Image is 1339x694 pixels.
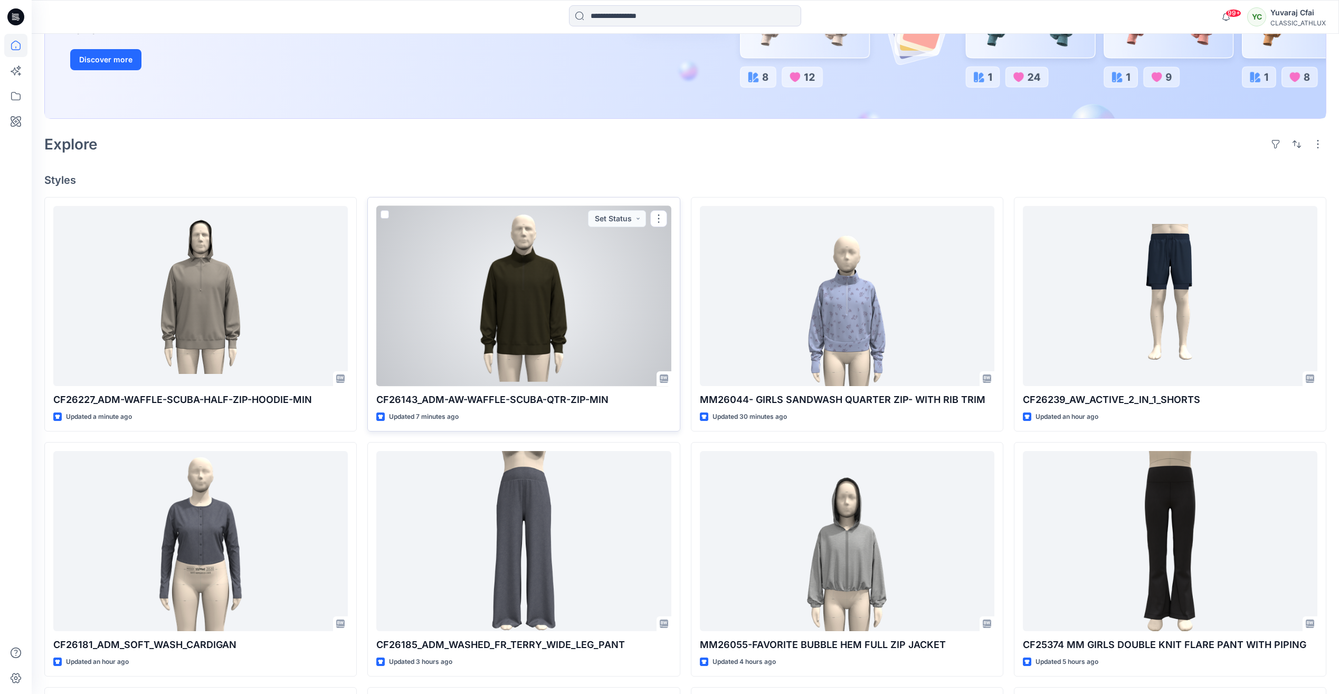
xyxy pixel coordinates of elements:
p: Updated 3 hours ago [389,657,452,668]
p: CF26227_ADM-WAFFLE-SCUBA-HALF-ZIP-HOODIE-MIN [53,392,348,407]
p: Updated 4 hours ago [713,657,776,668]
p: CF25374 MM GIRLS DOUBLE KNIT FLARE PANT WITH PIPING [1023,637,1317,652]
p: Updated an hour ago [66,657,129,668]
p: MM26055-FAVORITE BUBBLE HEM FULL ZIP JACKET [700,637,994,652]
a: MM26055-FAVORITE BUBBLE HEM FULL ZIP JACKET [700,451,994,631]
a: CF25374 MM GIRLS DOUBLE KNIT FLARE PANT WITH PIPING [1023,451,1317,631]
div: Yuvaraj Cfai [1270,6,1326,19]
a: CF26185_ADM_WASHED_FR_TERRY_WIDE_LEG_PANT [376,451,671,631]
div: YC [1247,7,1266,26]
a: CF26227_ADM-WAFFLE-SCUBA-HALF-ZIP-HOODIE-MIN [53,206,348,386]
p: Updated 5 hours ago [1036,657,1098,668]
button: Discover more [70,49,141,70]
h2: Explore [44,136,98,153]
span: 99+ [1226,9,1241,17]
p: CF26143_ADM-AW-WAFFLE-SCUBA-QTR-ZIP-MIN [376,392,671,407]
p: MM26044- GIRLS SANDWASH QUARTER ZIP- WITH RIB TRIM [700,392,994,407]
p: Updated 30 minutes ago [713,411,787,423]
p: CF26239_AW_ACTIVE_2_IN_1_SHORTS [1023,392,1317,407]
p: Updated a minute ago [66,411,132,423]
h4: Styles [44,174,1326,186]
p: Updated an hour ago [1036,411,1098,423]
p: Updated 7 minutes ago [389,411,459,423]
p: CF26185_ADM_WASHED_FR_TERRY_WIDE_LEG_PANT [376,637,671,652]
a: Discover more [70,49,308,70]
a: MM26044- GIRLS SANDWASH QUARTER ZIP- WITH RIB TRIM [700,206,994,386]
a: CF26181_ADM_SOFT_WASH_CARDIGAN [53,451,348,631]
div: CLASSIC_ATHLUX [1270,19,1326,27]
a: CF26239_AW_ACTIVE_2_IN_1_SHORTS [1023,206,1317,386]
a: CF26143_ADM-AW-WAFFLE-SCUBA-QTR-ZIP-MIN [376,206,671,386]
p: CF26181_ADM_SOFT_WASH_CARDIGAN [53,637,348,652]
